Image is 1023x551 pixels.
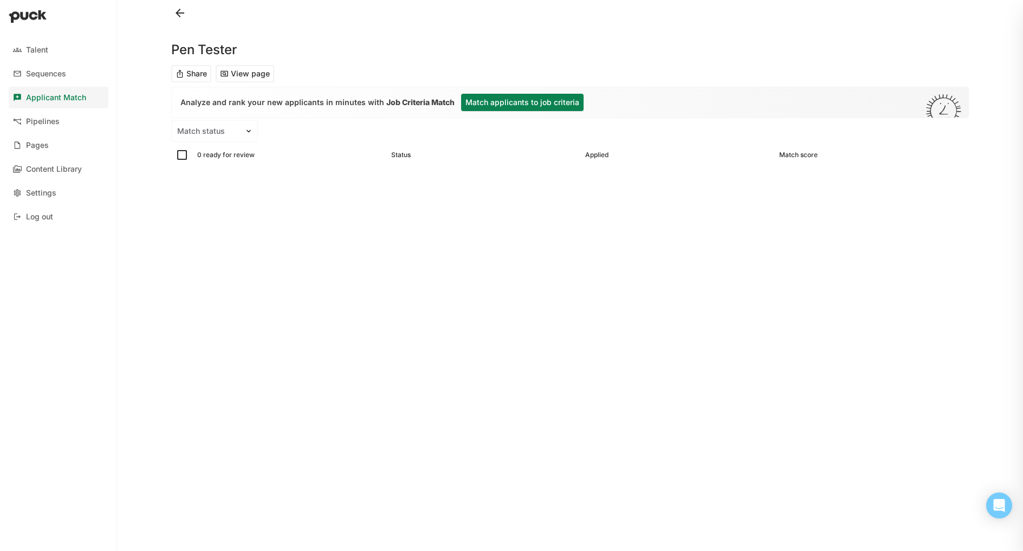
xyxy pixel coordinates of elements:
[585,151,608,159] div: Applied
[171,65,211,82] button: Share
[9,39,108,61] a: Talent
[26,46,48,55] div: Talent
[26,93,86,102] div: Applicant Match
[180,97,455,108] div: Analyze and rank your new applicants in minutes with
[26,141,49,150] div: Pages
[9,158,108,180] a: Content Library
[171,43,237,56] h1: Pen Tester
[9,182,108,204] a: Settings
[461,94,584,111] button: Match applicants to job criteria
[26,189,56,198] div: Settings
[26,69,66,79] div: Sequences
[9,134,108,156] a: Pages
[9,87,108,108] a: Applicant Match
[26,117,60,126] div: Pipelines
[779,151,818,159] div: Match score
[26,165,82,174] div: Content Library
[986,492,1012,518] div: Open Intercom Messenger
[9,111,108,132] a: Pipelines
[386,98,455,107] b: Job Criteria Match
[197,151,255,159] div: 0 ready for review
[26,212,53,222] div: Log out
[216,65,274,82] button: View page
[9,63,108,85] a: Sequences
[391,151,411,159] div: Status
